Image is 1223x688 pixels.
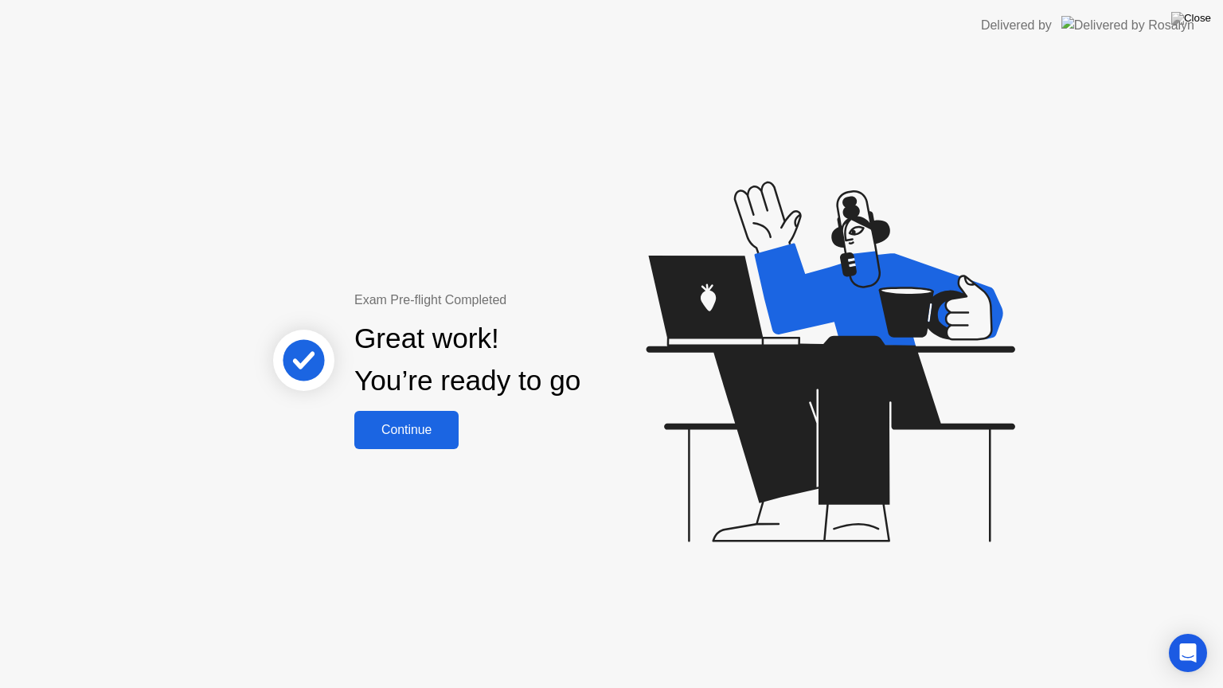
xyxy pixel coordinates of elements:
[354,291,683,310] div: Exam Pre-flight Completed
[354,411,459,449] button: Continue
[1171,12,1211,25] img: Close
[354,318,580,402] div: Great work! You’re ready to go
[1061,16,1194,34] img: Delivered by Rosalyn
[1169,634,1207,672] div: Open Intercom Messenger
[981,16,1052,35] div: Delivered by
[359,423,454,437] div: Continue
